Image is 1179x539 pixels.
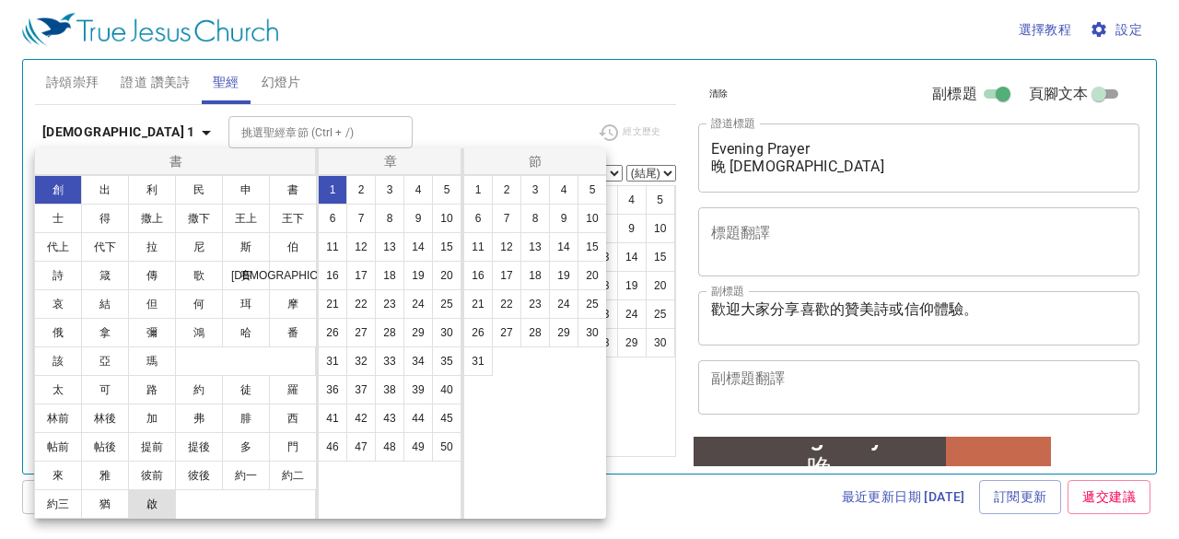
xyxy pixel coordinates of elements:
[403,432,433,462] button: 49
[222,175,270,205] button: 申
[432,346,461,376] button: 35
[175,461,223,490] button: 彼後
[222,289,270,319] button: 珥
[520,204,550,233] button: 8
[346,289,376,319] button: 22
[128,261,176,290] button: 傳
[269,175,317,205] button: 書
[463,204,493,233] button: 6
[318,375,347,404] button: 36
[175,432,223,462] button: 提後
[318,318,347,347] button: 26
[269,318,317,347] button: 番
[346,232,376,262] button: 12
[21,89,237,106] div: 歡迎大家分享喜歡的贊美詩或信仰體驗。
[318,432,347,462] button: 46
[222,318,270,347] button: 哈
[222,404,270,433] button: 腓
[578,289,607,319] button: 25
[520,289,550,319] button: 23
[375,289,404,319] button: 23
[346,404,376,433] button: 42
[432,318,461,347] button: 30
[432,261,461,290] button: 20
[81,489,129,519] button: 猶
[318,346,347,376] button: 31
[269,204,317,233] button: 王下
[34,461,82,490] button: 來
[299,65,316,76] p: 詩 詩
[81,346,129,376] button: 亞
[432,289,461,319] button: 25
[269,261,317,290] button: [DEMOGRAPHIC_DATA]
[34,175,82,205] button: 創
[81,175,129,205] button: 出
[128,404,176,433] button: 加
[128,375,176,404] button: 路
[375,232,404,262] button: 13
[318,404,347,433] button: 41
[578,175,607,205] button: 5
[520,175,550,205] button: 3
[403,232,433,262] button: 14
[520,232,550,262] button: 13
[34,232,82,262] button: 代上
[578,318,607,347] button: 30
[128,461,176,490] button: 彼前
[346,261,376,290] button: 17
[403,289,433,319] button: 24
[346,375,376,404] button: 37
[375,375,404,404] button: 38
[403,204,433,233] button: 9
[175,404,223,433] button: 弗
[81,404,129,433] button: 林後
[578,261,607,290] button: 20
[549,318,578,347] button: 29
[128,232,176,262] button: 拉
[81,318,129,347] button: 拿
[222,432,270,462] button: 多
[81,432,129,462] button: 帖後
[318,261,347,290] button: 16
[318,289,347,319] button: 21
[432,375,461,404] button: 40
[468,152,602,170] p: 節
[222,375,270,404] button: 徒
[549,261,578,290] button: 19
[81,461,129,490] button: 雅
[34,404,82,433] button: 林前
[549,204,578,233] button: 9
[318,204,347,233] button: 6
[346,175,376,205] button: 2
[81,375,129,404] button: 可
[128,289,176,319] button: 但
[549,289,578,319] button: 24
[81,261,129,290] button: 箴
[375,204,404,233] button: 8
[39,152,314,170] p: 書
[492,318,521,347] button: 27
[549,175,578,205] button: 4
[269,375,317,404] button: 羅
[269,432,317,462] button: 門
[403,375,433,404] button: 39
[128,204,176,233] button: 撒上
[578,232,607,262] button: 15
[128,346,176,376] button: 瑪
[269,461,317,490] button: 約二
[463,318,493,347] button: 26
[492,175,521,205] button: 2
[375,404,404,433] button: 43
[128,489,176,519] button: 啟
[175,175,223,205] button: 民
[34,204,82,233] button: 士
[318,175,347,205] button: 1
[81,289,129,319] button: 結
[346,432,376,462] button: 47
[175,204,223,233] button: 撒下
[492,289,521,319] button: 22
[492,261,521,290] button: 17
[222,461,270,490] button: 約一
[34,289,82,319] button: 哀
[375,432,404,462] button: 48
